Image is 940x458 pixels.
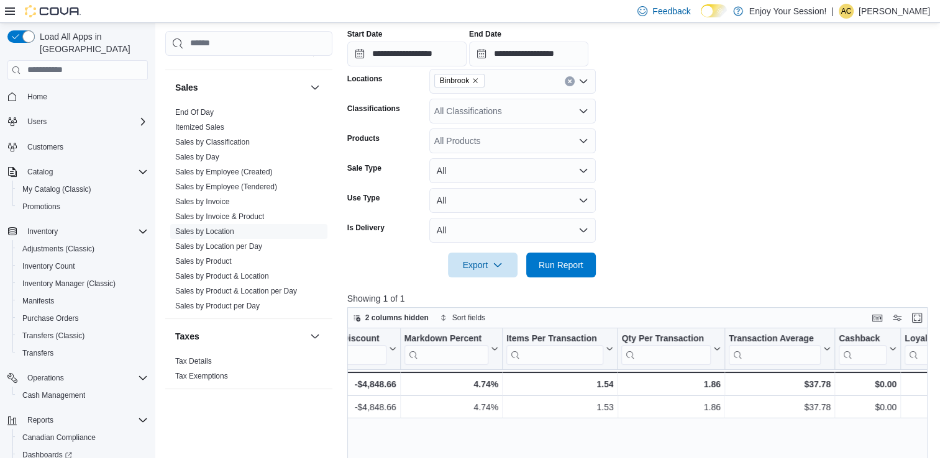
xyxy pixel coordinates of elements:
[22,390,85,400] span: Cash Management
[27,92,47,102] span: Home
[17,182,96,197] a: My Catalog (Classic)
[175,123,224,132] a: Itemized Sales
[839,333,887,344] div: Cashback
[175,81,198,94] h3: Sales
[12,240,153,258] button: Adjustments (Classic)
[175,108,214,117] a: End Of Day
[2,223,153,240] button: Inventory
[621,333,720,364] button: Qty Per Transaction
[165,105,332,318] div: Sales
[17,276,148,291] span: Inventory Manager (Classic)
[319,377,396,392] div: -$4,848.66
[12,310,153,327] button: Purchase Orders
[22,261,75,271] span: Inventory Count
[12,292,153,310] button: Manifests
[175,197,229,207] span: Sales by Invoice
[729,333,831,364] button: Transaction Average
[2,369,153,387] button: Operations
[729,377,831,392] div: $37.78
[2,163,153,181] button: Catalog
[621,333,710,364] div: Qty Per Transaction
[859,4,930,19] p: [PERSON_NAME]
[578,106,588,116] button: Open list of options
[347,133,380,143] label: Products
[175,330,305,343] button: Taxes
[701,4,727,17] input: Dark Mode
[22,370,148,385] span: Operations
[841,4,852,19] span: AC
[175,182,277,192] span: Sales by Employee (Tendered)
[175,167,273,177] span: Sales by Employee (Created)
[17,311,84,326] a: Purchase Orders
[319,333,396,364] button: Total Discount
[347,163,381,173] label: Sale Type
[175,241,262,251] span: Sales by Location per Day
[469,29,501,39] label: End Date
[347,292,934,305] p: Showing 1 of 1
[175,242,262,251] a: Sales by Location per Day
[17,259,148,274] span: Inventory Count
[17,346,148,361] span: Transfers
[27,227,58,236] span: Inventory
[472,77,479,84] button: Remove Binbrook from selection in this group
[27,373,64,383] span: Operations
[910,310,924,325] button: Enter fullscreen
[17,276,121,291] a: Inventory Manager (Classic)
[429,188,596,213] button: All
[12,258,153,275] button: Inventory Count
[25,5,81,17] img: Cova
[175,357,212,366] a: Tax Details
[578,76,588,86] button: Open list of options
[22,89,52,104] a: Home
[35,30,148,55] span: Load All Apps in [GEOGRAPHIC_DATA]
[22,114,148,129] span: Users
[308,329,322,344] button: Taxes
[17,294,148,308] span: Manifests
[839,333,887,364] div: Cashback
[22,89,148,104] span: Home
[440,74,469,87] span: Binbrook
[22,114,52,129] button: Users
[27,117,47,127] span: Users
[175,227,234,236] span: Sales by Location
[175,81,305,94] button: Sales
[22,413,58,428] button: Reports
[347,74,383,84] label: Locations
[12,344,153,362] button: Transfers
[839,377,897,392] div: $0.00
[175,227,234,236] a: Sales by Location
[308,80,322,95] button: Sales
[347,29,383,39] label: Start Date
[729,333,821,364] div: Transaction Average
[22,202,60,212] span: Promotions
[27,415,53,425] span: Reports
[175,356,212,366] span: Tax Details
[22,224,63,239] button: Inventory
[22,224,148,239] span: Inventory
[17,241,99,256] a: Adjustments (Classic)
[434,74,485,88] span: Binbrook
[890,310,905,325] button: Display options
[17,311,148,326] span: Purchase Orders
[175,138,250,146] a: Sales by Classification
[22,244,94,254] span: Adjustments (Classic)
[165,354,332,388] div: Taxes
[404,333,488,344] div: Markdown Percent
[17,388,90,403] a: Cash Management
[22,313,79,323] span: Purchase Orders
[17,241,148,256] span: Adjustments (Classic)
[175,257,232,266] a: Sales by Product
[729,400,831,415] div: $37.78
[175,212,264,221] a: Sales by Invoice & Product
[506,333,604,364] div: Items Per Transaction
[870,310,885,325] button: Keyboard shortcuts
[175,286,297,296] span: Sales by Product & Location per Day
[12,181,153,198] button: My Catalog (Classic)
[175,372,228,380] a: Tax Exemptions
[729,333,821,344] div: Transaction Average
[2,411,153,429] button: Reports
[175,182,277,191] a: Sales by Employee (Tendered)
[12,387,153,404] button: Cash Management
[429,158,596,183] button: All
